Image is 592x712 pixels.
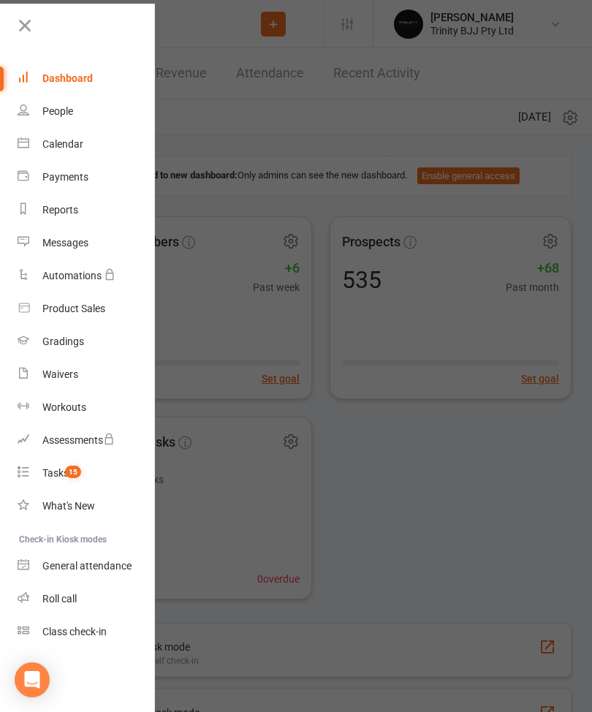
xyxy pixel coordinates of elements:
div: Tasks [42,467,69,479]
div: Waivers [42,368,78,380]
div: Automations [42,270,102,281]
a: Workouts [18,391,156,424]
a: Messages [18,227,156,260]
a: What's New [18,490,156,523]
a: People [18,95,156,128]
a: Dashboard [18,62,156,95]
a: Automations [18,260,156,292]
a: General attendance kiosk mode [18,550,156,583]
a: Roll call [18,583,156,616]
div: Calendar [42,138,83,150]
div: Messages [42,237,88,249]
a: Reports [18,194,156,227]
div: People [42,105,73,117]
div: Open Intercom Messenger [15,662,50,697]
div: Payments [42,171,88,183]
span: 15 [65,466,81,478]
a: Waivers [18,358,156,391]
div: Workouts [42,401,86,413]
a: Product Sales [18,292,156,325]
a: Tasks 15 [18,457,156,490]
a: Assessments [18,424,156,457]
div: Class check-in [42,626,107,637]
a: Payments [18,161,156,194]
a: Gradings [18,325,156,358]
a: Class kiosk mode [18,616,156,648]
div: What's New [42,500,95,512]
div: Product Sales [42,303,105,314]
div: Roll call [42,593,77,605]
div: Reports [42,204,78,216]
div: Dashboard [42,72,93,84]
a: Calendar [18,128,156,161]
div: Gradings [42,336,84,347]
div: Assessments [42,434,115,446]
div: General attendance [42,560,132,572]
